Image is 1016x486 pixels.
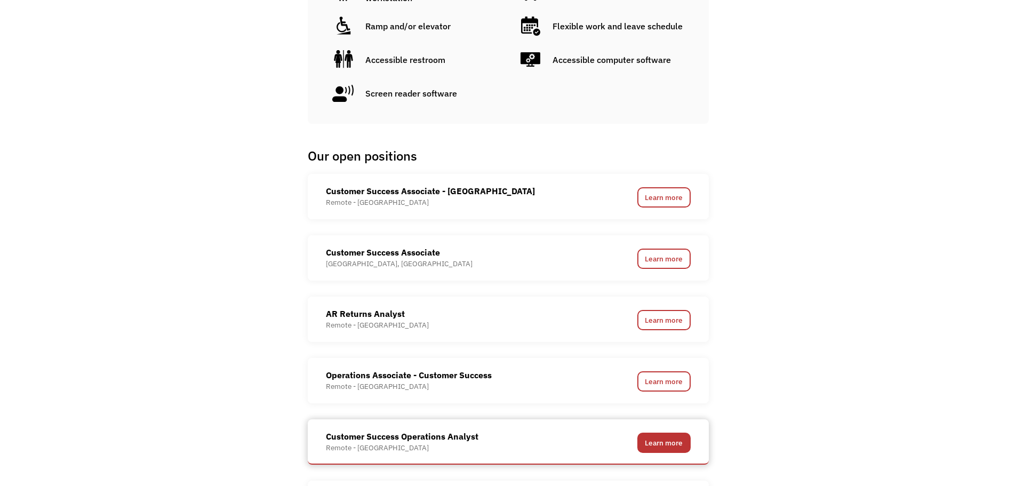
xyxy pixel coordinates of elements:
a: Learn more [637,371,691,392]
div: Customer Success Associate [326,246,473,259]
a: Learn more [637,310,691,330]
div: Ramp and/or elevator [365,20,451,33]
a: Learn more [637,187,691,208]
div: Flexible work and leave schedule [553,20,683,33]
div: Accessible computer software [553,53,671,66]
div: Remote - [GEOGRAPHIC_DATA] [326,381,492,392]
div: Screen reader software [365,87,457,100]
div: Operations Associate - Customer Success [326,369,492,381]
h1: Our open positions [308,148,705,164]
div: Remote - [GEOGRAPHIC_DATA] [326,197,535,208]
div: [GEOGRAPHIC_DATA], [GEOGRAPHIC_DATA] [326,259,473,269]
div: AR Returns Analyst [326,307,429,320]
div: Remote - [GEOGRAPHIC_DATA] [326,320,429,330]
div: Customer Success Operations Analyst [326,430,478,443]
div: Remote - [GEOGRAPHIC_DATA] [326,443,478,453]
div: Accessible restroom [365,53,445,66]
div: Customer Success Associate - [GEOGRAPHIC_DATA] [326,185,535,197]
a: Learn more [637,433,691,453]
a: Learn more [637,249,691,269]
